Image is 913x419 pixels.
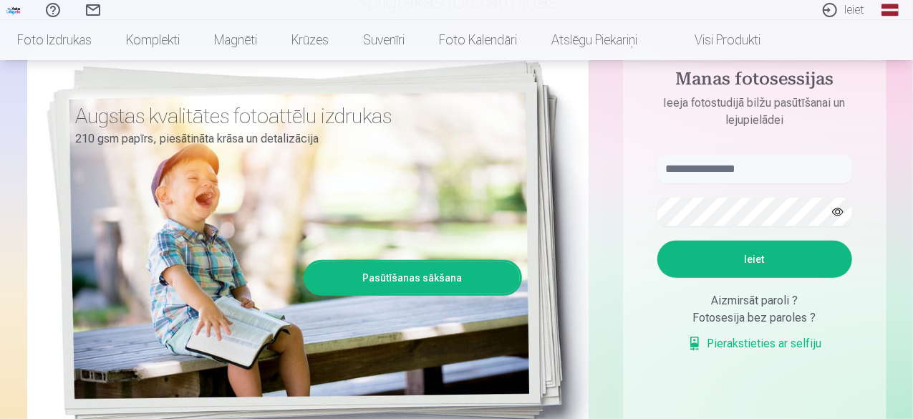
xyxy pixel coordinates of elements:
a: Visi produkti [654,20,778,60]
a: Atslēgu piekariņi [534,20,654,60]
img: /fa1 [6,6,21,14]
a: Komplekti [109,20,197,60]
a: Foto kalendāri [422,20,534,60]
a: Pierakstieties ar selfiju [687,335,822,352]
p: 210 gsm papīrs, piesātināta krāsa un detalizācija [76,129,511,149]
a: Suvenīri [346,20,422,60]
div: Aizmirsāt paroli ? [657,292,852,309]
div: Fotosesija bez paroles ? [657,309,852,327]
a: Krūzes [274,20,346,60]
p: Ieeja fotostudijā bilžu pasūtīšanai un lejupielādei [643,95,866,129]
a: Magnēti [197,20,274,60]
h4: Manas fotosessijas [643,69,866,95]
a: Pasūtīšanas sākšana [306,262,520,294]
h3: Augstas kvalitātes fotoattēlu izdrukas [76,103,511,129]
button: Ieiet [657,241,852,278]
